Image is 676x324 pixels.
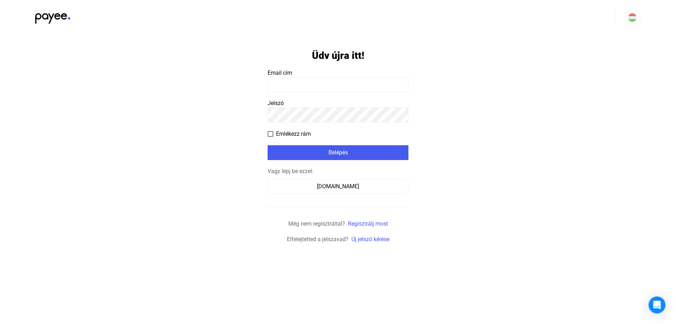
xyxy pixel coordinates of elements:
div: Belépés [270,148,406,157]
span: Email cím [268,69,292,76]
a: Új jelszó kérése [351,236,389,243]
a: [DOMAIN_NAME] [268,183,408,190]
div: [DOMAIN_NAME] [270,182,406,191]
span: Még nem regisztráltál? [288,220,345,227]
img: black-payee-blue-dot.svg [35,9,70,24]
span: Elfelejtetted a jelszavad? [287,236,349,243]
div: Open Intercom Messenger [649,297,665,313]
button: [DOMAIN_NAME] [268,179,408,194]
a: Regisztrálj most [348,220,388,227]
img: HU [628,13,637,22]
button: HU [624,9,641,26]
span: Emlékezz rám [276,130,311,138]
span: Jelszó [268,100,284,106]
button: Belépés [268,145,408,160]
div: Vagy lépj be ezzel: [268,167,408,176]
h1: Üdv újra itt! [312,49,364,62]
